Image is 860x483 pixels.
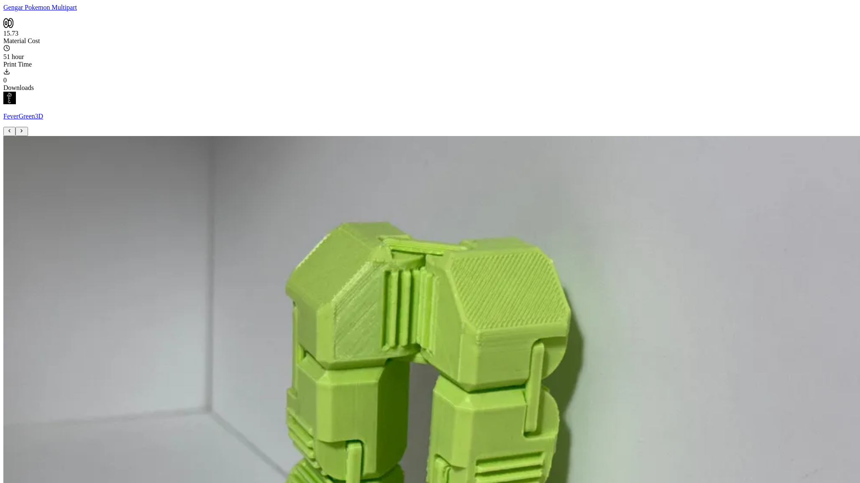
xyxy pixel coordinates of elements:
div: 0 [3,77,857,92]
span: Downloads [3,69,10,76]
div: Downloads [3,84,857,92]
div: Print Time [3,61,857,68]
div: 15.73 [3,30,857,45]
p: FeverGreen3D [3,113,857,120]
div: 51 hour [3,53,857,68]
a: Gengar Pokemon Multipart [3,4,77,11]
span: Average Print Time [3,46,10,53]
div: Material Cost [3,37,857,45]
img: FeverGreen3D's profile [3,92,16,104]
span: Average Cost [3,22,13,29]
a: FeverGreen3D's profileFeverGreen3D [3,92,857,120]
